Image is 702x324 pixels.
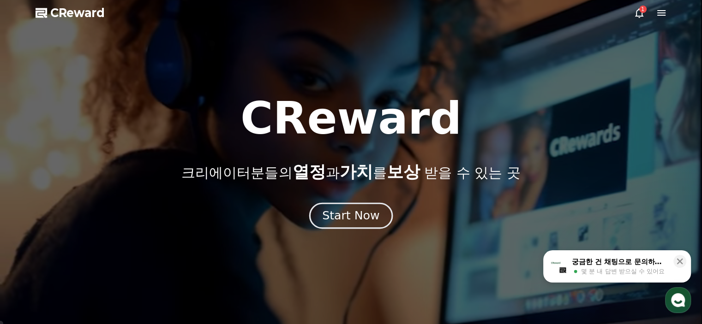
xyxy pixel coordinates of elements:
div: 1 [639,6,647,13]
div: Start Now [322,208,379,224]
a: 1 [634,7,645,18]
p: 크리에이터분들의 과 를 받을 수 있는 곳 [181,163,520,181]
span: 홈 [29,261,35,269]
a: CReward [36,6,105,20]
span: 설정 [143,261,154,269]
button: Start Now [309,202,393,229]
span: 보상 [386,162,420,181]
span: 열정 [292,162,325,181]
a: Start Now [311,212,391,221]
h1: CReward [240,96,462,141]
a: 대화 [61,247,119,271]
span: CReward [50,6,105,20]
a: 설정 [119,247,177,271]
span: 가치 [339,162,372,181]
a: 홈 [3,247,61,271]
span: 대화 [84,262,96,269]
